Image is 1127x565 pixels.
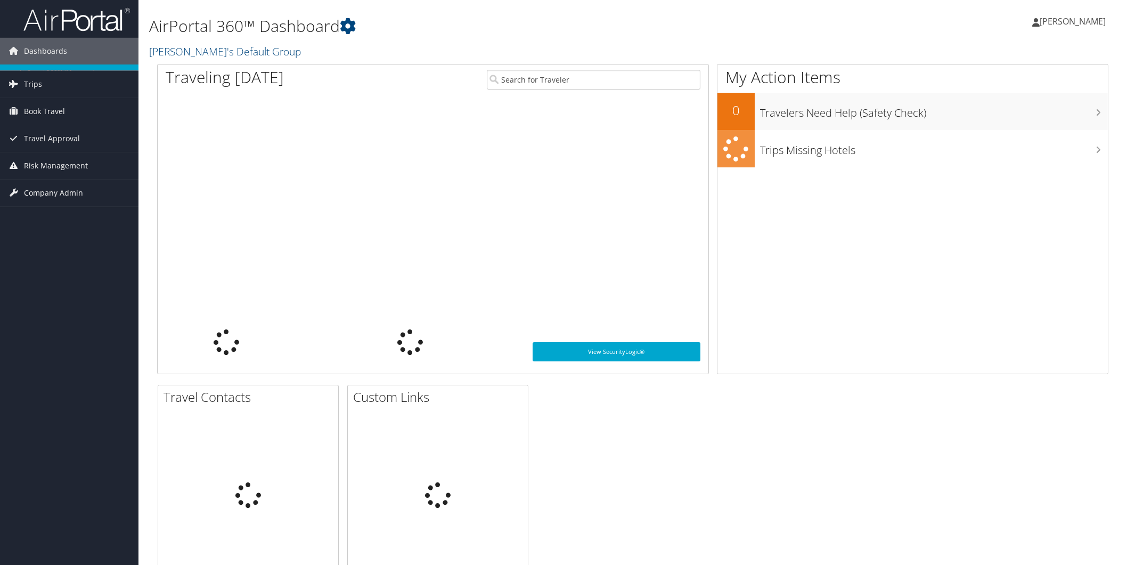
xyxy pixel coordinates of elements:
[164,388,338,406] h2: Travel Contacts
[760,138,1108,158] h3: Trips Missing Hotels
[23,7,130,32] img: airportal-logo.png
[533,342,700,361] a: View SecurityLogic®
[353,388,528,406] h2: Custom Links
[149,15,794,37] h1: AirPortal 360™ Dashboard
[149,44,304,59] a: [PERSON_NAME]'s Default Group
[1040,15,1106,27] span: [PERSON_NAME]
[1032,5,1116,37] a: [PERSON_NAME]
[717,101,755,119] h2: 0
[24,180,83,206] span: Company Admin
[24,125,80,152] span: Travel Approval
[24,71,42,98] span: Trips
[24,98,65,125] span: Book Travel
[717,93,1108,130] a: 0Travelers Need Help (Safety Check)
[24,152,88,179] span: Risk Management
[717,130,1108,168] a: Trips Missing Hotels
[717,66,1108,88] h1: My Action Items
[487,70,700,90] input: Search for Traveler
[24,38,67,64] span: Dashboards
[166,66,284,88] h1: Traveling [DATE]
[760,100,1108,120] h3: Travelers Need Help (Safety Check)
